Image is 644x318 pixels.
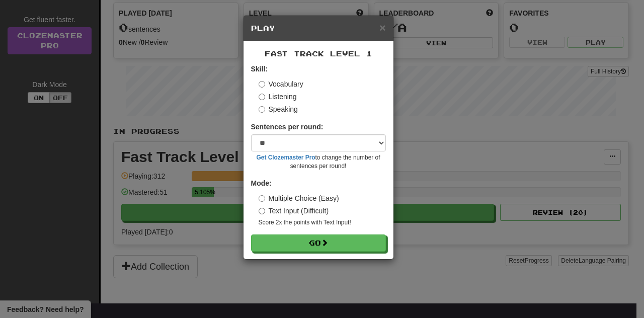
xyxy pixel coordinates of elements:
[259,81,265,88] input: Vocabulary
[257,154,315,161] a: Get Clozemaster Pro
[251,234,386,252] button: Go
[251,179,272,187] strong: Mode:
[259,208,265,214] input: Text Input (Difficult)
[259,106,265,113] input: Speaking
[259,79,303,89] label: Vocabulary
[251,153,386,171] small: to change the number of sentences per round!
[259,218,386,227] small: Score 2x the points with Text Input !
[259,94,265,100] input: Listening
[259,206,329,216] label: Text Input (Difficult)
[265,49,372,58] span: Fast Track Level 1
[259,193,339,203] label: Multiple Choice (Easy)
[251,122,324,132] label: Sentences per round:
[379,22,385,33] span: ×
[379,22,385,33] button: Close
[251,65,268,73] strong: Skill:
[259,104,298,114] label: Speaking
[251,23,386,33] h5: Play
[259,92,297,102] label: Listening
[259,195,265,202] input: Multiple Choice (Easy)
